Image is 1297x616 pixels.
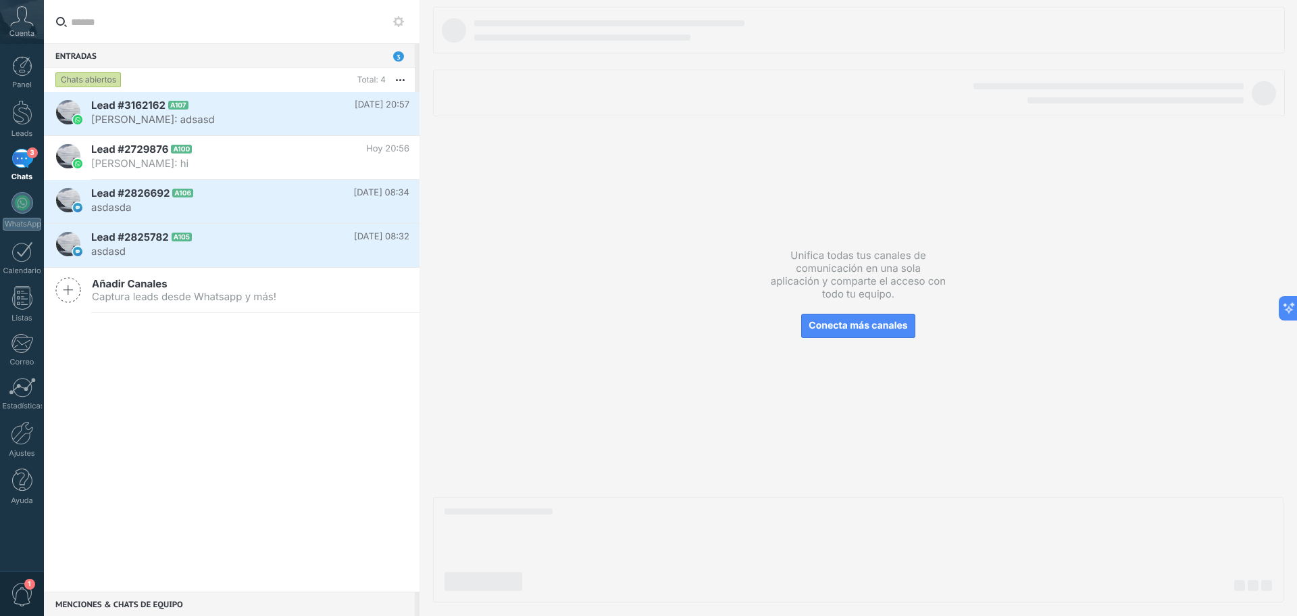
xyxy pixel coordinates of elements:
div: Entradas [44,43,415,68]
div: Chats abiertos [55,72,122,88]
button: Conecta más canales [801,314,915,338]
div: Estadísticas [3,402,42,410]
span: [DATE] 08:34 [353,187,409,200]
span: Lead #2729876 [91,143,168,156]
a: Lead #2825782 A105 [DATE] 08:32 asdasd [44,224,419,267]
button: Más [386,68,415,92]
img: waba.svg [73,115,82,124]
span: [PERSON_NAME]: adsasd [91,113,384,126]
span: Lead #3162162 [91,99,166,112]
div: Ayuda [3,496,42,505]
img: onlinechat.svg [73,203,82,212]
span: Añadir Canales [92,277,276,290]
div: Calendario [3,266,42,275]
div: WhatsApp [3,218,41,231]
span: asdasda [91,201,384,214]
span: asdasd [91,245,384,258]
span: 1 [24,579,35,590]
span: Lead #2826692 [91,187,170,200]
span: [PERSON_NAME]: hi [91,157,384,170]
span: 3 [393,51,404,62]
div: Menciones & Chats de equipo [44,592,415,616]
a: Lead #2729876 A100 Hoy 20:56 [PERSON_NAME]: hi [44,136,419,179]
span: Hoy 20:56 [366,143,409,156]
span: Cuenta [9,29,34,38]
span: A100 [171,145,192,153]
div: Correo [3,358,42,366]
div: Total: 4 [352,73,386,87]
span: [DATE] 20:57 [355,99,409,112]
div: Listas [3,314,42,323]
span: A105 [172,233,192,241]
span: 3 [27,147,38,158]
span: [DATE] 08:32 [354,231,409,244]
span: Captura leads desde Whatsapp y más! [92,290,276,303]
img: onlinechat.svg [73,247,82,256]
span: Lead #2825782 [91,231,169,244]
div: Chats [3,172,42,181]
img: waba.svg [73,159,82,168]
span: A106 [172,189,193,197]
span: A107 [168,101,188,110]
a: Lead #2826692 A106 [DATE] 08:34 asdasda [44,180,419,223]
div: Ajustes [3,449,42,458]
div: Panel [3,80,42,89]
a: Lead #3162162 A107 [DATE] 20:57 [PERSON_NAME]: adsasd [44,92,419,135]
div: Leads [3,129,42,138]
span: Conecta más canales [809,320,907,331]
